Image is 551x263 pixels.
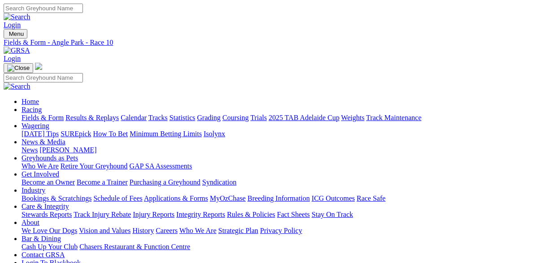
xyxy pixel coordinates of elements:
[22,98,39,105] a: Home
[202,178,236,186] a: Syndication
[130,162,192,170] a: GAP SA Assessments
[312,211,353,218] a: Stay On Track
[22,106,42,113] a: Racing
[4,47,30,55] img: GRSA
[79,227,130,234] a: Vision and Values
[156,227,178,234] a: Careers
[22,211,547,219] div: Care & Integrity
[22,122,49,129] a: Wagering
[22,114,64,121] a: Fields & Form
[4,4,83,13] input: Search
[130,130,202,138] a: Minimum Betting Limits
[93,194,142,202] a: Schedule of Fees
[22,162,59,170] a: Who We Are
[22,146,547,154] div: News & Media
[121,114,147,121] a: Calendar
[176,211,225,218] a: Integrity Reports
[4,73,83,82] input: Search
[22,227,547,235] div: About
[197,114,221,121] a: Grading
[260,227,302,234] a: Privacy Policy
[366,114,421,121] a: Track Maintenance
[222,114,249,121] a: Coursing
[22,235,61,242] a: Bar & Dining
[7,65,30,72] img: Close
[65,114,119,121] a: Results & Replays
[61,130,91,138] a: SUREpick
[22,227,77,234] a: We Love Our Dogs
[22,178,75,186] a: Become an Owner
[4,13,30,21] img: Search
[22,162,547,170] div: Greyhounds as Pets
[4,63,33,73] button: Toggle navigation
[133,211,174,218] a: Injury Reports
[93,130,128,138] a: How To Bet
[250,114,267,121] a: Trials
[204,130,225,138] a: Isolynx
[227,211,275,218] a: Rules & Policies
[22,211,72,218] a: Stewards Reports
[277,211,310,218] a: Fact Sheets
[312,194,355,202] a: ICG Outcomes
[169,114,195,121] a: Statistics
[39,146,96,154] a: [PERSON_NAME]
[22,114,547,122] div: Racing
[22,243,547,251] div: Bar & Dining
[130,178,200,186] a: Purchasing a Greyhound
[22,130,59,138] a: [DATE] Tips
[179,227,217,234] a: Who We Are
[22,251,65,259] a: Contact GRSA
[22,154,78,162] a: Greyhounds as Pets
[4,21,21,29] a: Login
[22,130,547,138] div: Wagering
[22,178,547,186] div: Get Involved
[22,194,91,202] a: Bookings & Scratchings
[148,114,168,121] a: Tracks
[74,211,131,218] a: Track Injury Rebate
[22,146,38,154] a: News
[35,63,42,70] img: logo-grsa-white.png
[4,55,21,62] a: Login
[22,194,547,203] div: Industry
[341,114,364,121] a: Weights
[22,138,65,146] a: News & Media
[22,203,69,210] a: Care & Integrity
[132,227,154,234] a: History
[210,194,246,202] a: MyOzChase
[144,194,208,202] a: Applications & Forms
[77,178,128,186] a: Become a Trainer
[22,186,45,194] a: Industry
[218,227,258,234] a: Strategic Plan
[22,170,59,178] a: Get Involved
[356,194,385,202] a: Race Safe
[247,194,310,202] a: Breeding Information
[61,162,128,170] a: Retire Your Greyhound
[4,82,30,91] img: Search
[22,219,39,226] a: About
[4,39,547,47] a: Fields & Form - Angle Park - Race 10
[4,29,27,39] button: Toggle navigation
[269,114,339,121] a: 2025 TAB Adelaide Cup
[9,30,24,37] span: Menu
[22,243,78,250] a: Cash Up Your Club
[79,243,190,250] a: Chasers Restaurant & Function Centre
